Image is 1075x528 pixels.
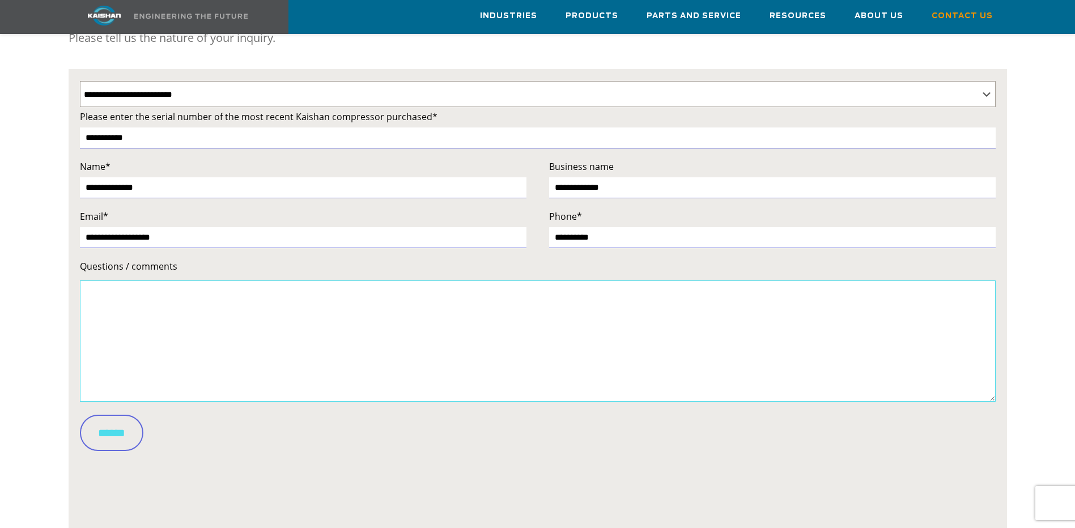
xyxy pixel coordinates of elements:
label: Name* [80,159,526,174]
form: Contact form [80,109,996,523]
p: Please tell us the nature of your inquiry. [69,27,1007,49]
label: Phone* [549,208,996,224]
a: Resources [770,1,826,31]
img: kaishan logo [62,6,147,25]
a: Contact Us [932,1,993,31]
label: Please enter the serial number of the most recent Kaishan compressor purchased* [80,109,996,125]
span: Parts and Service [647,10,741,23]
span: Industries [480,10,537,23]
span: Products [566,10,618,23]
label: Email* [80,208,526,224]
a: Parts and Service [647,1,741,31]
a: About Us [855,1,903,31]
label: Business name [549,159,996,174]
a: Industries [480,1,537,31]
span: Resources [770,10,826,23]
span: About Us [855,10,903,23]
span: Contact Us [932,10,993,23]
img: Engineering the future [134,14,248,19]
a: Products [566,1,618,31]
